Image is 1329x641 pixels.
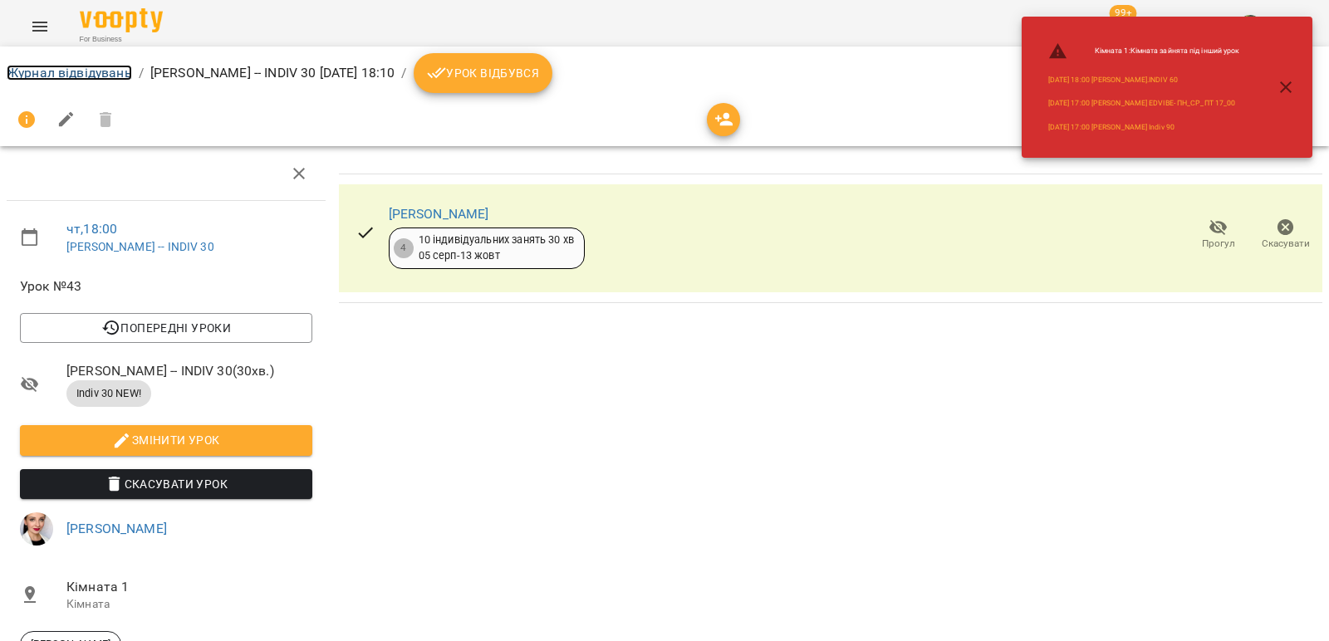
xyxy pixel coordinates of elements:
[414,53,553,93] button: Урок відбувся
[389,206,489,222] a: [PERSON_NAME]
[80,34,163,45] span: For Business
[20,276,312,296] span: Урок №43
[1202,237,1235,251] span: Прогул
[394,238,414,258] div: 4
[33,474,299,494] span: Скасувати Урок
[1184,212,1252,258] button: Прогул
[401,63,406,83] li: /
[66,596,312,613] p: Кімната
[80,8,163,32] img: Voopty Logo
[1110,5,1137,22] span: 99+
[150,63,395,83] p: [PERSON_NAME] -- INDIV 30 [DATE] 18:10
[20,425,312,455] button: Змінити урок
[66,221,117,237] a: чт , 18:00
[20,313,312,343] button: Попередні уроки
[1262,237,1310,251] span: Скасувати
[139,63,144,83] li: /
[20,512,53,546] img: a7f3889b8e8428a109a73121dfefc63d.jpg
[66,361,312,381] span: [PERSON_NAME] -- INDIV 30 ( 30 хв. )
[427,63,540,83] span: Урок відбувся
[7,65,132,81] a: Журнал відвідувань
[66,386,151,401] span: Indiv 30 NEW!
[1048,75,1178,86] a: [DATE] 18:00 [PERSON_NAME].INDIV 60
[1048,122,1175,133] a: [DATE] 17:00 [PERSON_NAME] Indiv 90
[20,7,60,46] button: Menu
[66,240,214,253] a: [PERSON_NAME] -- INDIV 30
[1035,35,1253,68] li: Кімната 1 : Кімната зайнята під інший урок
[66,521,167,536] a: [PERSON_NAME]
[33,430,299,450] span: Змінити урок
[33,318,299,338] span: Попередні уроки
[7,53,1322,93] nav: breadcrumb
[20,469,312,499] button: Скасувати Урок
[419,232,574,263] div: 10 індивідуальних занять 30 хв 05 серп - 13 жовт
[66,577,312,597] span: Кімната 1
[1048,98,1236,109] a: [DATE] 17:00 [PERSON_NAME] EDVIBE- ПН_СР_ПТ 17_00
[1252,212,1319,258] button: Скасувати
